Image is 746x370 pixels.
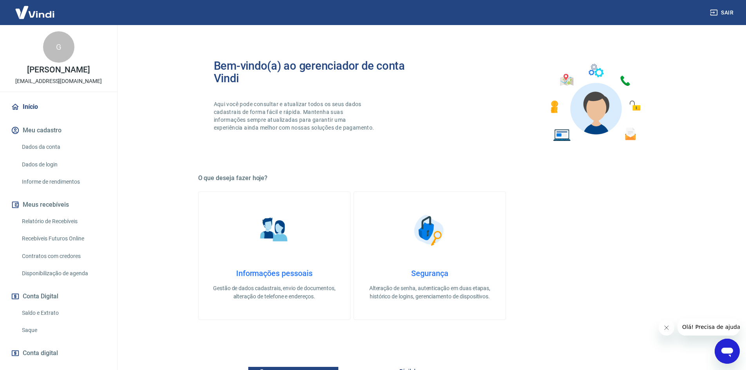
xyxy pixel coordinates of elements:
button: Meu cadastro [9,122,108,139]
img: Vindi [9,0,60,24]
div: G [43,31,74,63]
p: Aqui você pode consultar e atualizar todos os seus dados cadastrais de forma fácil e rápida. Mant... [214,100,376,132]
button: Sair [708,5,737,20]
p: Gestão de dados cadastrais, envio de documentos, alteração de telefone e endereços. [211,284,338,301]
button: Meus recebíveis [9,196,108,213]
span: Conta digital [23,348,58,359]
img: Segurança [410,211,449,250]
h5: O que deseja fazer hoje? [198,174,662,182]
a: Conta digital [9,345,108,362]
a: Informe de rendimentos [19,174,108,190]
p: [EMAIL_ADDRESS][DOMAIN_NAME] [15,77,102,85]
a: Saque [19,322,108,338]
img: Imagem de um avatar masculino com diversos icones exemplificando as funcionalidades do gerenciado... [544,60,646,146]
p: Alteração de senha, autenticação em duas etapas, histórico de logins, gerenciamento de dispositivos. [367,284,493,301]
button: Conta Digital [9,288,108,305]
h4: Segurança [367,269,493,278]
a: SegurançaSegurançaAlteração de senha, autenticação em duas etapas, histórico de logins, gerenciam... [354,191,506,320]
iframe: Fechar mensagem [659,320,674,336]
a: Contratos com credores [19,248,108,264]
a: Dados de login [19,157,108,173]
a: Informações pessoaisInformações pessoaisGestão de dados cadastrais, envio de documentos, alteraçã... [198,191,350,320]
iframe: Mensagem da empresa [677,318,740,336]
img: Informações pessoais [255,211,294,250]
a: Relatório de Recebíveis [19,213,108,229]
a: Recebíveis Futuros Online [19,231,108,247]
a: Disponibilização de agenda [19,265,108,282]
iframe: Botão para abrir a janela de mensagens [715,339,740,364]
a: Dados da conta [19,139,108,155]
p: [PERSON_NAME] [27,66,90,74]
a: Início [9,98,108,116]
span: Olá! Precisa de ajuda? [5,5,66,12]
a: Saldo e Extrato [19,305,108,321]
h2: Bem-vindo(a) ao gerenciador de conta Vindi [214,60,430,85]
h4: Informações pessoais [211,269,338,278]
